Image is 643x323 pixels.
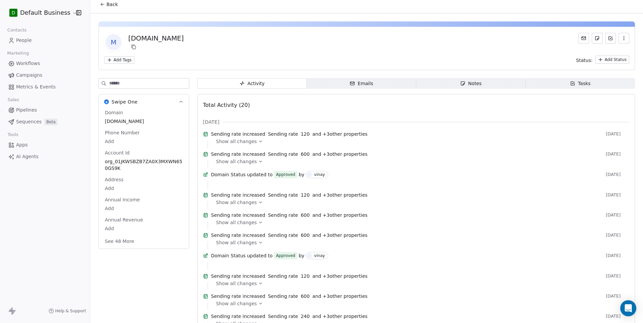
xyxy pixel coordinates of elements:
a: Show all changes [216,199,625,206]
span: Add [105,138,183,145]
a: Show all changes [216,239,625,246]
span: Back [106,1,118,8]
span: Contacts [4,25,29,35]
a: Metrics & Events [5,81,85,92]
span: Campaigns [16,72,42,79]
span: Metrics & Events [16,83,56,90]
span: Domain Status [211,171,245,178]
span: Swipe One [112,99,138,105]
span: by [299,252,304,259]
span: [DATE] [606,151,629,157]
a: Show all changes [216,219,625,226]
span: and + 3 other properties [312,212,368,218]
span: 600 [301,212,310,218]
span: Sending rate increased [211,131,265,137]
span: Show all changes [216,239,257,246]
span: and + 3 other properties [312,131,368,137]
span: by [299,171,304,178]
a: People [5,35,85,46]
div: Approved [276,171,295,178]
span: [DATE] [606,192,629,198]
span: Status: [576,57,592,64]
a: Show all changes [216,300,625,307]
span: Sending rate [268,293,298,300]
div: Open Intercom Messenger [620,300,636,316]
a: Show all changes [216,280,625,287]
span: [DATE] [606,314,629,319]
span: [DATE] [606,294,629,299]
span: Apps [16,141,28,148]
span: Sending rate [268,212,298,218]
span: Marketing [4,48,32,58]
span: AI Agents [16,153,39,160]
span: Sending rate [268,232,298,239]
span: Pipelines [16,107,37,114]
a: Help & Support [49,308,86,314]
span: Account Id [103,149,131,156]
div: Approved [276,252,295,259]
button: Swipe OneSwipe One [99,94,189,109]
span: Sales [5,95,22,105]
span: 600 [301,151,310,157]
a: Show all changes [216,138,625,145]
div: [DOMAIN_NAME] [128,34,184,43]
span: Workflows [16,60,40,67]
span: 120 [301,192,310,198]
span: Show all changes [216,199,257,206]
span: and + 3 other properties [312,313,368,320]
a: Show all changes [216,158,625,165]
span: [DATE] [606,233,629,238]
span: Add [105,205,183,212]
span: updated to [247,252,273,259]
div: vinay [314,172,325,177]
span: Show all changes [216,138,257,145]
span: [DATE] [606,131,629,137]
span: Total Activity (20) [203,102,250,108]
span: and + 3 other properties [312,293,368,300]
a: AI Agents [5,151,85,162]
span: 600 [301,232,310,239]
span: Default Business [20,8,70,17]
span: Sending rate increased [211,232,265,239]
button: DDefault Business [8,7,71,18]
span: Annual Revenue [103,216,144,223]
span: Help & Support [55,308,86,314]
span: Tools [5,130,21,140]
span: Show all changes [216,300,257,307]
span: and + 3 other properties [312,151,368,157]
span: Show all changes [216,158,257,165]
span: [DATE] [606,212,629,218]
div: vinay [314,253,325,258]
a: Campaigns [5,70,85,81]
div: Swipe OneSwipe One [99,109,189,249]
button: See 48 More [101,235,138,247]
span: and + 3 other properties [312,232,368,239]
span: Sequences [16,118,42,125]
span: Beta [44,119,58,125]
span: [DATE] [606,273,629,279]
span: and + 3 other properties [312,192,368,198]
span: D [12,9,15,16]
span: 120 [301,131,310,137]
span: 120 [301,273,310,279]
span: 600 [301,293,310,300]
span: People [16,37,32,44]
span: [DOMAIN_NAME] [105,118,183,125]
div: Notes [460,80,482,87]
span: m [105,34,122,50]
span: Show all changes [216,219,257,226]
span: Add [105,185,183,192]
span: 240 [301,313,310,320]
span: updated to [247,171,273,178]
button: Add Status [595,56,629,64]
span: Sending rate increased [211,273,265,279]
img: Swipe One [104,100,109,104]
span: Sending rate increased [211,313,265,320]
span: Add [105,225,183,232]
span: Address [103,176,125,183]
a: Apps [5,139,85,150]
span: Phone Number [103,129,141,136]
a: SequencesBeta [5,116,85,127]
span: Sending rate [268,131,298,137]
span: [DATE] [606,172,629,177]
